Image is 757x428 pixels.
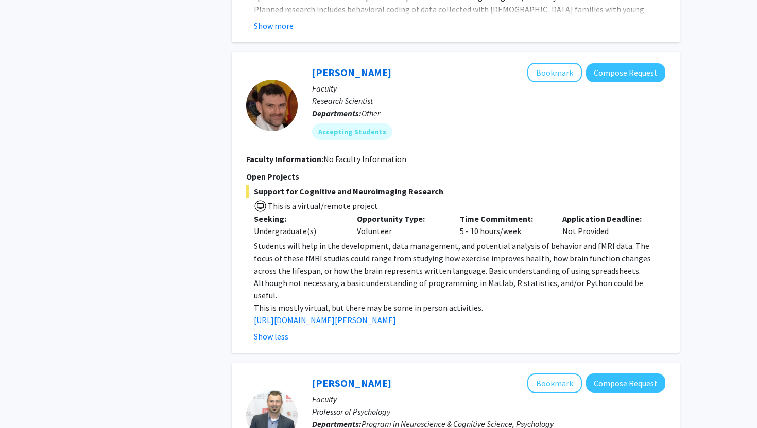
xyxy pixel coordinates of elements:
a: [PERSON_NAME] [312,377,391,389]
p: Faculty [312,393,665,405]
p: Professor of Psychology [312,405,665,418]
button: Show more [254,20,294,32]
button: Add Alexander Shackman to Bookmarks [527,373,582,393]
p: Open Projects [246,170,665,183]
button: Show less [254,330,288,343]
p: Research Scientist [312,95,665,107]
p: Application Deadline: [562,212,650,225]
a: [PERSON_NAME] [312,66,391,79]
mat-chip: Accepting Students [312,123,392,140]
a: [URL][DOMAIN_NAME][PERSON_NAME] [254,315,396,325]
p: This is mostly virtual, but there may be some in person activities. [254,301,665,314]
span: This is a virtual/remote project [267,201,378,211]
b: Departments: [312,108,362,118]
b: Faculty Information: [246,154,323,164]
p: Opportunity Type: [357,212,444,225]
iframe: Chat [8,382,44,420]
button: Add Jeremy Purcell to Bookmarks [527,63,582,82]
span: Students will help in the development, data management, and potential analysis of behavior and fM... [254,241,651,300]
p: Faculty [312,82,665,95]
div: 5 - 10 hours/week [452,212,555,237]
div: Not Provided [555,212,658,237]
span: Support for Cognitive and Neuroimaging Research [246,185,665,198]
p: Planned research includes behavioral coding of data collected with [DEMOGRAPHIC_DATA] families wi... [254,3,665,65]
button: Compose Request to Alexander Shackman [586,373,665,393]
button: Compose Request to Jeremy Purcell [586,63,665,82]
div: Undergraduate(s) [254,225,341,237]
div: Volunteer [349,212,452,237]
span: Other [362,108,380,118]
p: Seeking: [254,212,341,225]
p: Time Commitment: [460,212,547,225]
span: No Faculty Information [323,154,406,164]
